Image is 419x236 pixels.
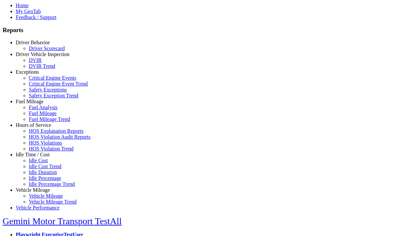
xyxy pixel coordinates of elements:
a: Fuel Analysis [29,105,58,110]
a: Idle Percentage Trend [29,181,75,187]
a: Driver Behavior [16,40,50,45]
a: Critical Engine Events [29,75,76,81]
a: Home [16,3,28,8]
a: HOS Violation Trend [29,146,74,151]
a: HOS Violations [29,140,62,146]
a: HOS Explanation Reports [29,128,83,134]
a: Exceptions [16,69,39,75]
a: Hours of Service [16,122,51,128]
a: Idle Time / Cost [16,152,50,157]
a: Safety Exceptions [29,87,67,92]
a: Idle Cost [29,158,48,163]
a: Critical Engine Event Trend [29,81,88,87]
a: Idle Percentage [29,175,61,181]
a: Vehicle Mileage Trend [29,199,77,205]
a: Idle Cost Trend [29,164,62,169]
a: Vehicle Performance [16,205,60,210]
a: Fuel Mileage [29,110,57,116]
a: Driver Scorecard [29,46,65,51]
a: HOS Violation Audit Reports [29,134,91,140]
a: My GeoTab [16,9,41,14]
a: Vehicle Mileage [16,187,50,193]
a: Fuel Mileage Trend [29,116,70,122]
a: Driver Vehicle Inspection [16,51,69,57]
a: DVIR Trend [29,63,55,69]
h3: Reports [3,27,416,34]
a: Vehicle Mileage [29,193,63,199]
a: DVIR [29,57,42,63]
a: Idle Duration [29,169,57,175]
a: Fuel Mileage [16,99,44,104]
a: Safety Exception Trend [29,93,78,98]
a: Gemini Motor Transport TestAll [3,216,122,226]
a: Feedback / Support [16,14,56,20]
